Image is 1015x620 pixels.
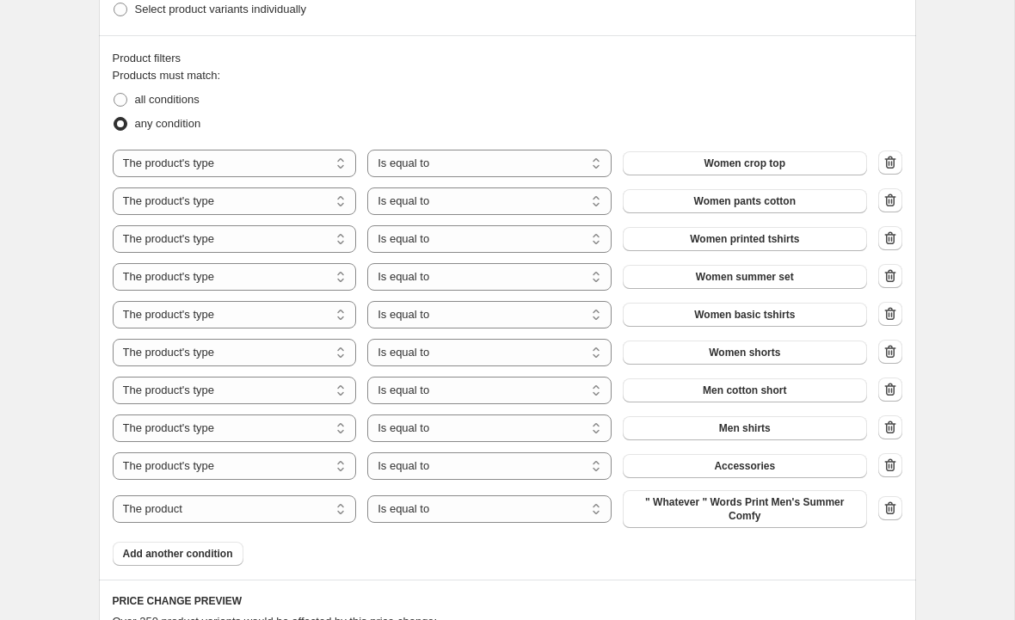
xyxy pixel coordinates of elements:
h6: PRICE CHANGE PREVIEW [113,594,902,608]
span: Select product variants individually [135,3,306,15]
span: Men shirts [719,421,771,435]
span: any condition [135,117,201,130]
div: Product filters [113,50,902,67]
span: Women shorts [709,346,780,359]
span: Women pants cotton [694,194,796,208]
button: Women crop top [623,151,867,175]
span: " Whatever " Words Print Men's Summer Comfy [633,495,857,523]
span: Women basic tshirts [694,308,795,322]
span: Add another condition [123,547,233,561]
span: all conditions [135,93,200,106]
button: Accessories [623,454,867,478]
span: Products must match: [113,69,221,82]
button: " Whatever " Words Print Men's Summer Comfy [623,490,867,528]
span: Women crop top [704,157,785,170]
button: Women summer set [623,265,867,289]
span: Women summer set [696,270,794,284]
button: Women printed tshirts [623,227,867,251]
span: Accessories [714,459,775,473]
span: Women printed tshirts [690,232,799,246]
button: Men shirts [623,416,867,440]
button: Women shorts [623,341,867,365]
button: Add another condition [113,542,243,566]
span: Men cotton short [703,384,786,397]
button: Women pants cotton [623,189,867,213]
button: Men cotton short [623,378,867,402]
button: Women basic tshirts [623,303,867,327]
